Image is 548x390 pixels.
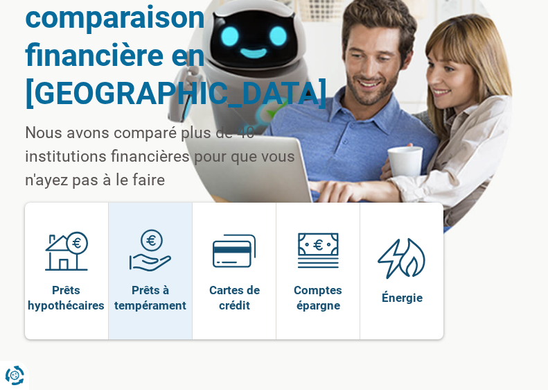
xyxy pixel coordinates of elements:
img: Prêts hypothécaires [45,229,88,272]
p: Nous avons comparé plus de 40 institutions financières pour que vous n'ayez pas à le faire [25,121,299,192]
span: Prêts hypothécaires [28,282,105,313]
a: Comptes épargne Comptes épargne [276,203,360,339]
img: Cartes de crédit [213,229,256,272]
span: Comptes épargne [283,282,353,313]
a: Énergie Énergie [360,203,443,339]
span: Prêts à tempérament [114,282,186,313]
img: Énergie [378,237,426,280]
img: Comptes épargne [297,229,339,272]
a: Prêts à tempérament Prêts à tempérament [109,203,192,339]
a: Prêts hypothécaires Prêts hypothécaires [25,203,109,339]
span: Cartes de crédit [200,282,269,313]
img: Prêts à tempérament [129,229,172,272]
a: Cartes de crédit Cartes de crédit [193,203,276,339]
span: Énergie [382,290,423,305]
